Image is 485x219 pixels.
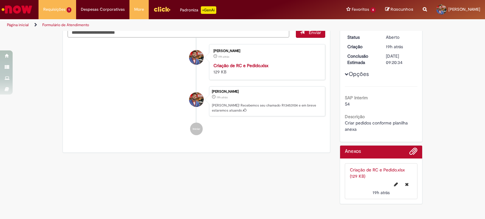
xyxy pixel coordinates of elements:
[373,190,390,195] span: 19h atrás
[385,7,413,13] a: Rascunhos
[373,190,390,195] time: 27/08/2025 15:20:26
[43,6,65,13] span: Requisições
[386,44,403,49] time: 27/08/2025 15:20:30
[68,27,289,38] textarea: Digite sua mensagem aqui...
[212,103,322,113] p: [PERSON_NAME]! Recebemos seu chamado R13453104 e em breve estaremos atuando.
[343,53,381,66] dt: Conclusão Estimada
[67,7,71,13] span: 1
[448,7,480,12] span: [PERSON_NAME]
[386,44,403,49] span: 19h atrás
[386,34,415,40] div: Aberto
[386,43,415,50] div: 27/08/2025 15:20:30
[345,120,409,132] span: Criar pedidos conforme planilha anexa
[201,6,216,14] p: +GenAi
[212,90,322,94] div: [PERSON_NAME]
[386,53,415,66] div: [DATE] 09:20:34
[218,55,229,59] time: 27/08/2025 15:20:26
[296,27,325,38] button: Enviar
[401,179,412,189] button: Excluir Criação de RC e Pedido.xlsx
[81,6,125,13] span: Despesas Corporativas
[345,114,365,119] b: Descrição
[189,50,204,65] div: Luis Gustavo Nunes
[345,95,368,101] b: SAP Interim
[343,34,381,40] dt: Status
[345,101,350,107] span: S4
[218,55,229,59] span: 19h atrás
[343,43,381,50] dt: Criação
[42,22,89,27] a: Formulário de Atendimento
[390,179,402,189] button: Editar nome de arquivo Criação de RC e Pedido.xlsx
[370,7,376,13] span: 6
[5,19,319,31] ul: Trilhas de página
[213,49,319,53] div: [PERSON_NAME]
[213,63,268,68] a: Criação de RC e Pedido.xlsx
[7,22,29,27] a: Página inicial
[352,6,369,13] span: Favoritos
[350,167,405,179] a: Criação de RC e Pedido.xlsx (129 KB)
[134,6,144,13] span: More
[68,86,325,117] li: Luis Gustavo Nunes
[189,92,204,107] div: Luis Gustavo Nunes
[1,3,33,16] img: ServiceNow
[213,62,319,75] div: 129 KB
[217,95,228,99] span: 19h atrás
[391,6,413,12] span: Rascunhos
[345,149,361,154] h2: Anexos
[409,147,417,158] button: Adicionar anexos
[68,38,325,142] ul: Histórico de tíquete
[153,4,171,14] img: click_logo_yellow_360x200.png
[180,6,216,14] div: Padroniza
[309,30,321,35] span: Enviar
